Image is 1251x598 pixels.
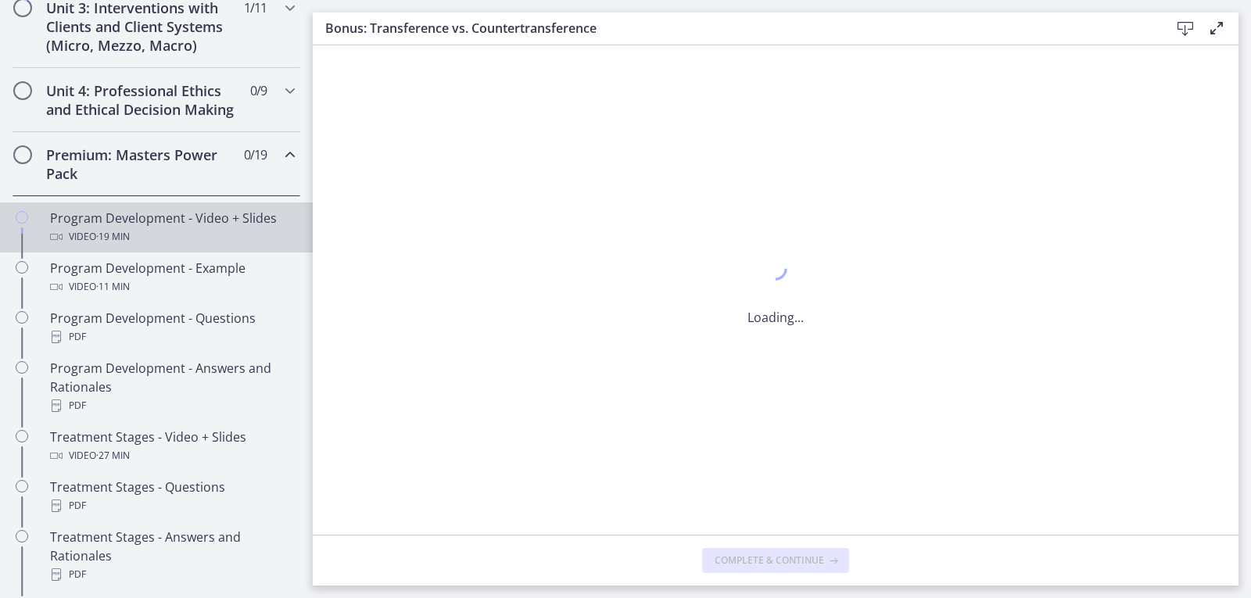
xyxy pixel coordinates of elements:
span: · 19 min [96,227,130,246]
div: PDF [50,496,294,515]
span: · 27 min [96,446,130,465]
div: Treatment Stages - Answers and Rationales [50,528,294,584]
div: Program Development - Answers and Rationales [50,359,294,415]
div: PDF [50,328,294,346]
p: Loading... [747,308,804,327]
div: Program Development - Example [50,259,294,296]
span: · 11 min [96,278,130,296]
div: 1 [747,253,804,289]
div: Treatment Stages - Questions [50,478,294,515]
div: Video [50,227,294,246]
span: 0 / 19 [244,145,267,164]
span: 0 / 9 [250,81,267,100]
h2: Unit 4: Professional Ethics and Ethical Decision Making [46,81,237,119]
h3: Bonus: Transference vs. Countertransference [325,19,1145,38]
div: Video [50,446,294,465]
button: Complete & continue [702,548,849,573]
h2: Premium: Masters Power Pack [46,145,237,183]
div: Treatment Stages - Video + Slides [50,428,294,465]
div: Video [50,278,294,296]
span: Complete & continue [715,554,824,567]
div: PDF [50,565,294,584]
div: Program Development - Video + Slides [50,209,294,246]
div: PDF [50,396,294,415]
div: Program Development - Questions [50,309,294,346]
